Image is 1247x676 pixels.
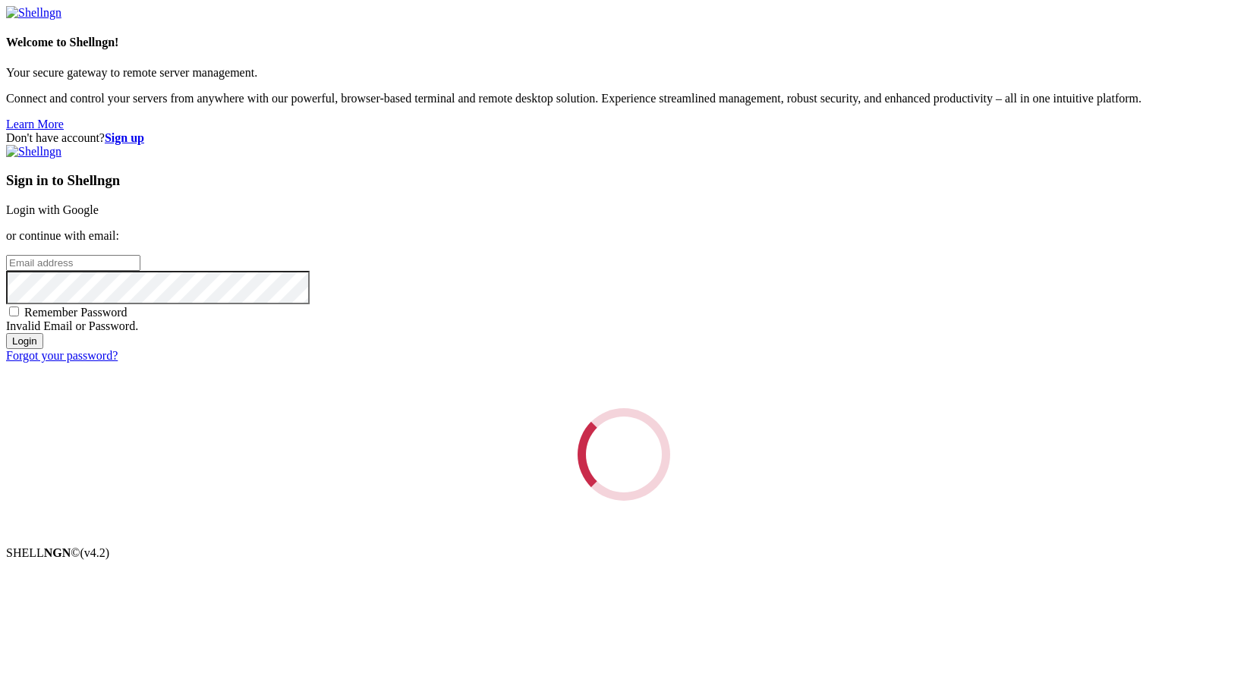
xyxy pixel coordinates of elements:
[6,92,1241,105] p: Connect and control your servers from anywhere with our powerful, browser-based terminal and remo...
[578,408,670,501] div: Loading...
[6,333,43,349] input: Login
[6,172,1241,189] h3: Sign in to Shellngn
[6,349,118,362] a: Forgot your password?
[6,145,61,159] img: Shellngn
[44,546,71,559] b: NGN
[80,546,110,559] span: 4.2.0
[6,229,1241,243] p: or continue with email:
[6,131,1241,145] div: Don't have account?
[6,255,140,271] input: Email address
[6,6,61,20] img: Shellngn
[6,546,109,559] span: SHELL ©
[6,66,1241,80] p: Your secure gateway to remote server management.
[6,36,1241,49] h4: Welcome to Shellngn!
[105,131,144,144] a: Sign up
[6,319,1241,333] div: Invalid Email or Password.
[24,306,128,319] span: Remember Password
[6,203,99,216] a: Login with Google
[9,307,19,316] input: Remember Password
[6,118,64,130] a: Learn More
